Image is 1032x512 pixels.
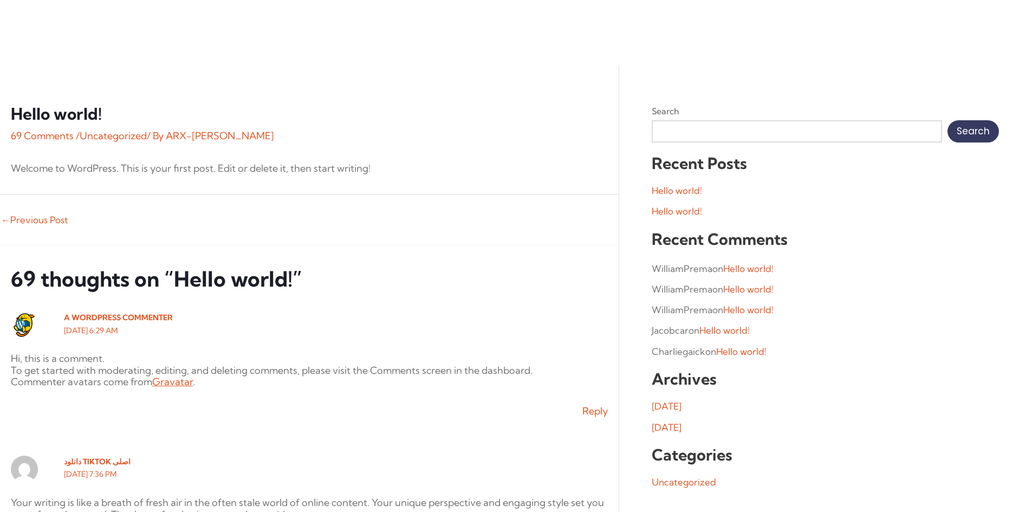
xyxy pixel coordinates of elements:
a: Uncategorized [652,476,716,488]
a: Hello world! [652,205,702,217]
a: Previous Post [1,215,68,224]
span: Charliegaick [652,346,705,357]
footer: on [652,282,999,296]
footer: on [652,323,999,338]
a: [DATE] [652,400,681,412]
span: WilliamPrema [652,283,712,295]
a: A WordPress Commenter [64,313,173,322]
a: [DATE] 6:29 am [64,326,118,335]
p: Welcome to WordPress. This is your first post. Edit or delete it, then start writing! [11,163,608,174]
p: Hi, this is a comment. To get started with moderating, editing, and deleting comments, please vis... [11,353,608,388]
a: Hello world! [723,304,774,315]
span: ← [1,214,10,225]
a: 69 Comments [11,129,74,142]
footer: on [652,303,999,317]
a: Hello world! [699,325,750,336]
div: / / By [11,129,608,143]
h2: Categories [652,445,999,464]
h2: Recent Posts [652,154,999,173]
label: Search [652,106,679,116]
h3: 69 thoughts on “Hello world!” [11,245,608,292]
a: Uncategorized [80,129,147,142]
footer: on [652,345,999,359]
a: [DATE] [652,422,681,433]
h2: Archives [652,370,999,388]
a: Reply to A WordPress Commenter [582,405,608,417]
a: Hello world! [723,263,774,274]
span: WilliamPrema [652,263,712,274]
h1: Hello world! [11,104,608,124]
a: دانلود tiktok اصلی [64,457,131,466]
footer: on [652,262,999,276]
span: WilliamPrema [652,304,712,315]
h2: Recent Comments [652,230,999,249]
a: Gravatar [152,375,193,388]
button: Search [947,120,999,142]
a: [DATE] 7:36 pm [64,469,116,479]
a: Hello world! [716,346,767,357]
span: Jacobcar [652,325,689,336]
a: Hello world! [652,185,702,196]
a: ARX-[PERSON_NAME] [166,129,274,142]
a: Hello world! [723,283,774,295]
